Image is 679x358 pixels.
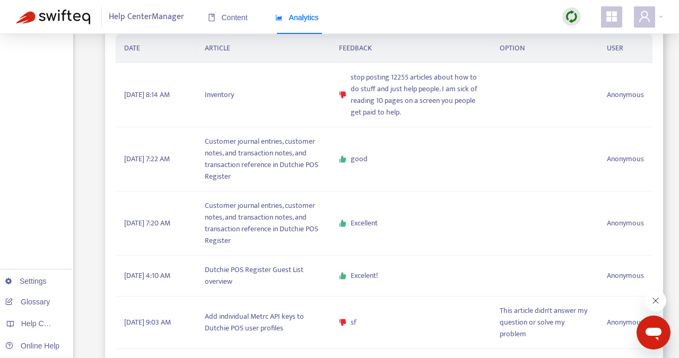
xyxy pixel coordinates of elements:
span: [DATE] 8:14 AM [124,89,170,101]
span: stop posting 12255 articles about how to do stuff and just help people. I am sick of reading 10 p... [351,72,483,118]
td: Add individual Metrc API keys to Dutchie POS user profiles [196,296,330,349]
th: OPTION [491,34,598,63]
span: Help Centers [21,319,65,328]
td: Customer journal entries, customer notes, and transaction notes, and transaction reference in Dut... [196,127,330,191]
span: Anonymous [607,153,644,165]
td: Dutchie POS Register Guest List overview [196,256,330,296]
iframe: Button to launch messaging window [637,316,671,350]
span: Excellent [351,217,378,229]
span: book [208,14,215,21]
span: Anonymous [607,89,644,101]
a: Settings [5,277,47,285]
span: Anonymous [607,270,644,282]
th: ARTICLE [196,34,330,63]
th: DATE [116,34,196,63]
span: like [339,155,346,163]
td: Inventory [196,63,330,127]
iframe: Close message [645,290,666,311]
span: like [339,272,346,280]
span: [DATE] 7:20 AM [124,217,170,229]
span: user [638,10,651,23]
span: Excelent! [351,270,378,282]
span: Anonymous [607,217,644,229]
span: Help Center Manager [109,7,184,27]
th: FEEDBACK [330,34,491,63]
span: Content [208,13,248,22]
span: [DATE] 7:22 AM [124,153,170,165]
span: [DATE] 9:03 AM [124,317,171,328]
img: Swifteq [16,10,90,24]
span: good [351,153,368,165]
th: USER [598,34,652,63]
span: This article didn't answer my question or solve my problem [500,305,590,340]
td: Customer journal entries, customer notes, and transaction notes, and transaction reference in Dut... [196,191,330,256]
span: dislike [339,319,346,326]
img: sync.dc5367851b00ba804db3.png [565,10,578,23]
span: Analytics [275,13,319,22]
span: sf [351,317,356,328]
a: Glossary [5,298,50,306]
span: like [339,220,346,227]
span: area-chart [275,14,283,21]
span: dislike [339,91,346,99]
span: Anonymous [607,317,644,328]
span: appstore [605,10,618,23]
a: Online Help [5,342,59,350]
span: [DATE] 4:10 AM [124,270,170,282]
